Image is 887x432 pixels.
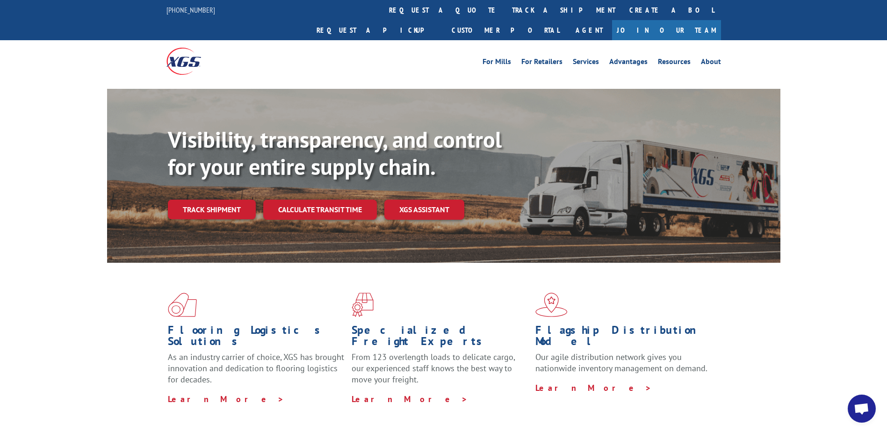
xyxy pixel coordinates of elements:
[166,5,215,14] a: [PHONE_NUMBER]
[352,324,528,352] h1: Specialized Freight Experts
[310,20,445,40] a: Request a pickup
[521,58,562,68] a: For Retailers
[168,324,345,352] h1: Flooring Logistics Solutions
[609,58,648,68] a: Advantages
[535,382,652,393] a: Learn More >
[535,352,707,374] span: Our agile distribution network gives you nationwide inventory management on demand.
[612,20,721,40] a: Join Our Team
[535,324,712,352] h1: Flagship Distribution Model
[566,20,612,40] a: Agent
[352,394,468,404] a: Learn More >
[384,200,464,220] a: XGS ASSISTANT
[352,352,528,393] p: From 123 overlength loads to delicate cargo, our experienced staff knows the best way to move you...
[848,395,876,423] a: Open chat
[168,125,502,181] b: Visibility, transparency, and control for your entire supply chain.
[352,293,374,317] img: xgs-icon-focused-on-flooring-red
[658,58,691,68] a: Resources
[168,200,256,219] a: Track shipment
[535,293,568,317] img: xgs-icon-flagship-distribution-model-red
[445,20,566,40] a: Customer Portal
[573,58,599,68] a: Services
[701,58,721,68] a: About
[168,352,344,385] span: As an industry carrier of choice, XGS has brought innovation and dedication to flooring logistics...
[168,394,284,404] a: Learn More >
[168,293,197,317] img: xgs-icon-total-supply-chain-intelligence-red
[263,200,377,220] a: Calculate transit time
[483,58,511,68] a: For Mills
